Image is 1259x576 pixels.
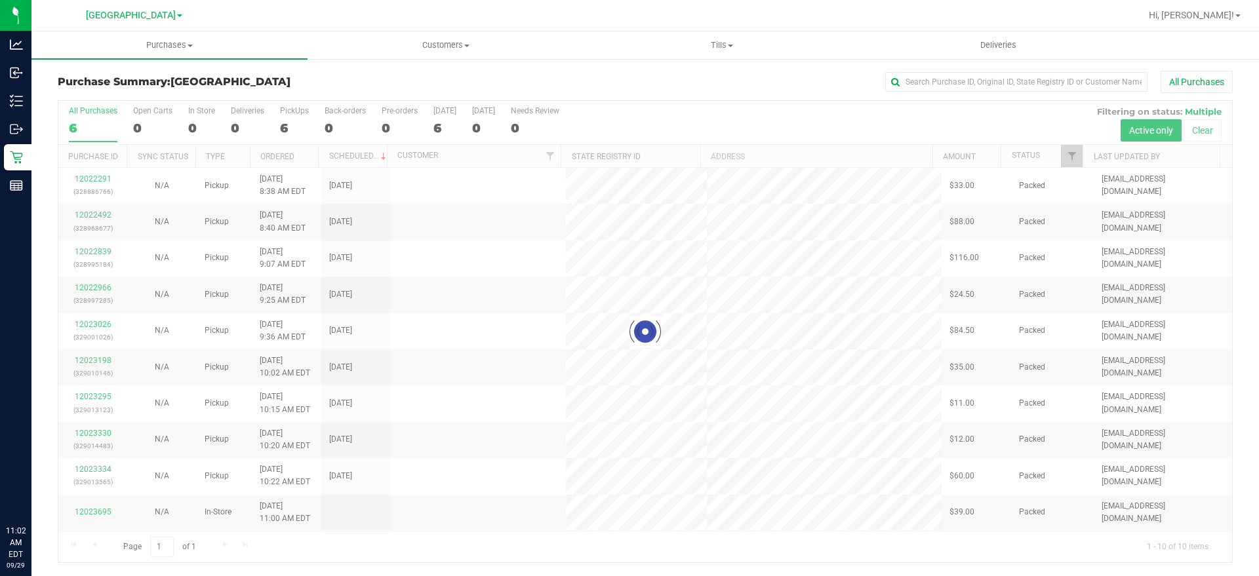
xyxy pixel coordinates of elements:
span: Tills [584,39,859,51]
a: Tills [584,31,860,59]
a: Customers [308,31,584,59]
inline-svg: Retail [10,151,23,164]
input: Search Purchase ID, Original ID, State Registry ID or Customer Name... [885,72,1148,92]
span: Customers [308,39,583,51]
inline-svg: Inventory [10,94,23,107]
iframe: Resource center [13,471,52,510]
span: Deliveries [963,39,1034,51]
inline-svg: Analytics [10,38,23,51]
p: 09/29 [6,560,26,570]
a: Purchases [31,31,308,59]
span: Hi, [PERSON_NAME]! [1149,10,1234,20]
p: 11:02 AM EDT [6,525,26,560]
inline-svg: Reports [10,179,23,192]
span: [GEOGRAPHIC_DATA] [170,75,290,88]
span: Purchases [31,39,308,51]
h3: Purchase Summary: [58,76,449,88]
inline-svg: Outbound [10,123,23,136]
span: [GEOGRAPHIC_DATA] [86,10,176,21]
a: Deliveries [860,31,1136,59]
button: All Purchases [1161,71,1233,93]
inline-svg: Inbound [10,66,23,79]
